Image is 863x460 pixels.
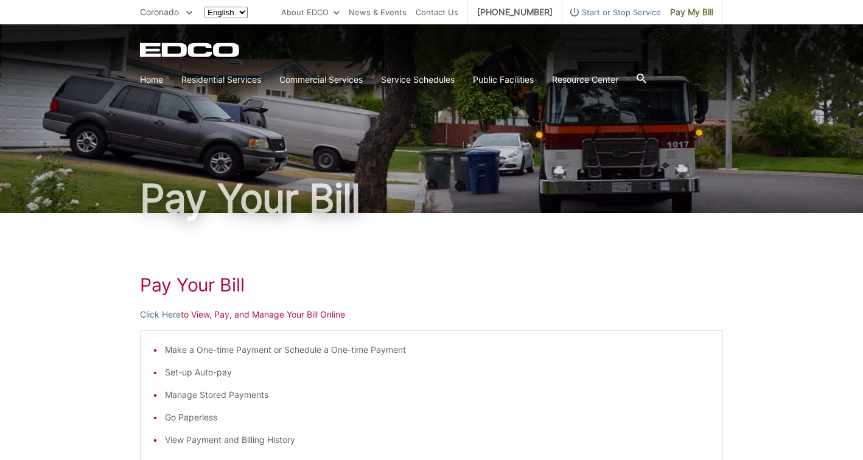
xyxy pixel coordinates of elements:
[165,388,710,402] li: Manage Stored Payments
[140,7,179,17] span: Coronado
[473,73,534,86] a: Public Facilities
[552,73,618,86] a: Resource Center
[140,274,723,296] h1: Pay Your Bill
[416,5,458,19] a: Contact Us
[670,5,713,19] span: Pay My Bill
[140,308,181,321] a: Click Here
[165,433,710,447] li: View Payment and Billing History
[281,5,340,19] a: About EDCO
[165,411,710,424] li: Go Paperless
[349,5,407,19] a: News & Events
[140,73,163,86] a: Home
[279,73,363,86] a: Commercial Services
[165,343,710,357] li: Make a One-time Payment or Schedule a One-time Payment
[140,308,723,321] p: to View, Pay, and Manage Your Bill Online
[204,7,248,18] select: Select a language
[140,43,241,57] a: EDCD logo. Return to the homepage.
[181,73,261,86] a: Residential Services
[165,366,710,379] li: Set-up Auto-pay
[140,179,723,218] h1: Pay Your Bill
[381,73,455,86] a: Service Schedules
